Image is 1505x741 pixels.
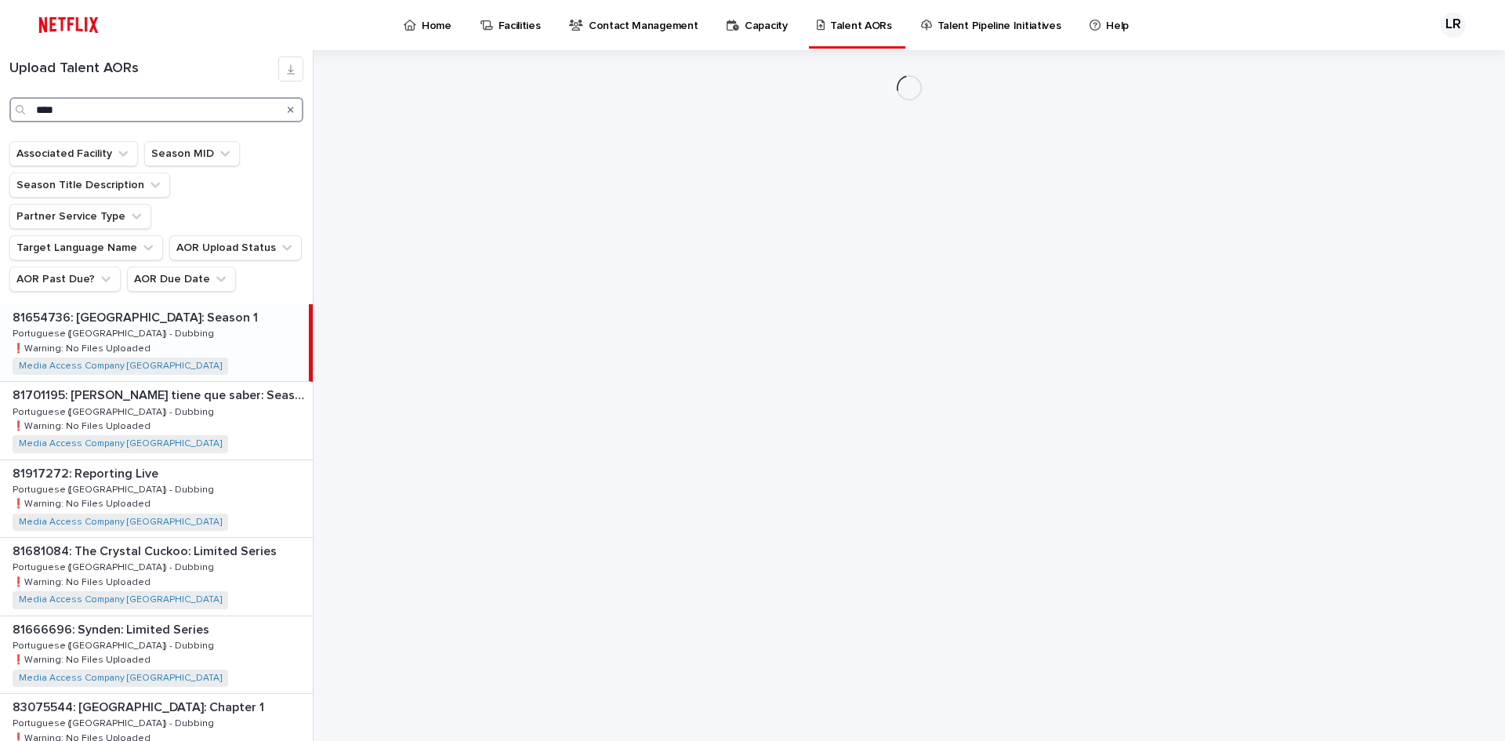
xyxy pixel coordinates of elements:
input: Search [9,97,303,122]
p: Portuguese ([GEOGRAPHIC_DATA]) - Dubbing [13,559,217,573]
p: ❗️Warning: No Files Uploaded [13,340,154,354]
a: Media Access Company [GEOGRAPHIC_DATA] [19,594,222,605]
h1: Upload Talent AORs [9,60,278,78]
p: ❗️Warning: No Files Uploaded [13,496,154,510]
p: Portuguese ([GEOGRAPHIC_DATA]) - Dubbing [13,481,217,496]
a: Media Access Company [GEOGRAPHIC_DATA] [19,361,222,372]
button: Target Language Name [9,235,163,260]
img: ifQbXi3ZQGMSEF7WDB7W [31,9,106,41]
a: Media Access Company [GEOGRAPHIC_DATA] [19,673,222,684]
button: Partner Service Type [9,204,151,229]
p: 81701195: [PERSON_NAME] tiene que saber: Season 1 [13,385,310,403]
p: ❗️Warning: No Files Uploaded [13,418,154,432]
a: Media Access Company [GEOGRAPHIC_DATA] [19,517,222,528]
button: Season MID [144,141,240,166]
button: AOR Upload Status [169,235,302,260]
div: LR [1441,13,1466,38]
p: Portuguese ([GEOGRAPHIC_DATA]) - Dubbing [13,637,217,652]
p: ❗️Warning: No Files Uploaded [13,574,154,588]
p: ❗️Warning: No Files Uploaded [13,652,154,666]
button: AOR Past Due? [9,267,121,292]
button: Associated Facility [9,141,138,166]
p: 81681084: The Crystal Cuckoo: Limited Series [13,541,280,559]
button: Season Title Description [9,173,170,198]
p: Portuguese ([GEOGRAPHIC_DATA]) - Dubbing [13,715,217,729]
p: 81666696: Synden: Limited Series [13,619,212,637]
p: Portuguese ([GEOGRAPHIC_DATA]) - Dubbing [13,404,217,418]
p: 81917272: Reporting Live [13,463,161,481]
p: 83075544: [GEOGRAPHIC_DATA]: Chapter 1 [13,697,267,715]
a: Media Access Company [GEOGRAPHIC_DATA] [19,438,222,449]
p: 81654736: [GEOGRAPHIC_DATA]: Season 1 [13,307,261,325]
button: AOR Due Date [127,267,236,292]
p: Portuguese ([GEOGRAPHIC_DATA]) - Dubbing [13,325,217,340]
